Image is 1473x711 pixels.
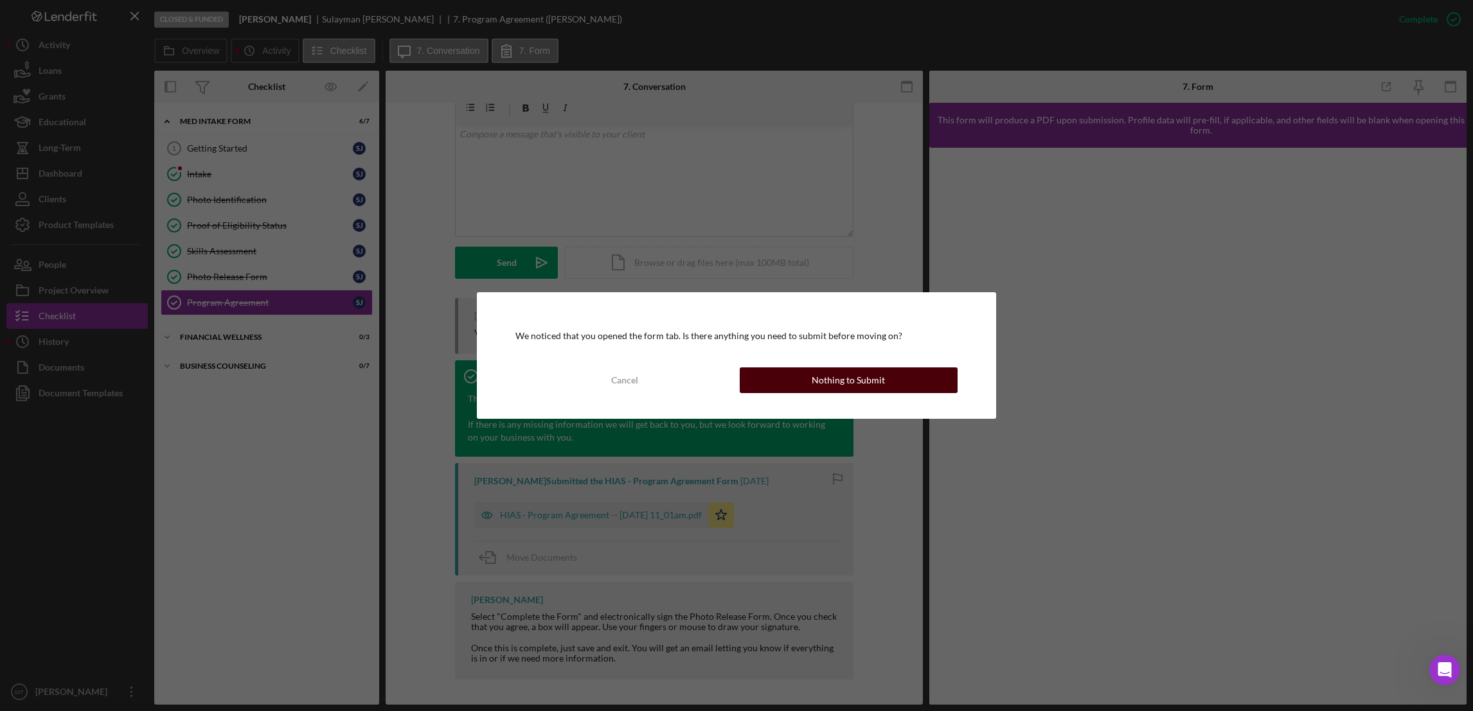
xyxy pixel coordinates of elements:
[515,331,958,341] div: We noticed that you opened the form tab. Is there anything you need to submit before moving on?
[515,367,733,393] button: Cancel
[740,367,958,393] button: Nothing to Submit
[611,367,638,393] div: Cancel
[1429,654,1460,685] iframe: Intercom live chat
[812,367,885,393] div: Nothing to Submit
